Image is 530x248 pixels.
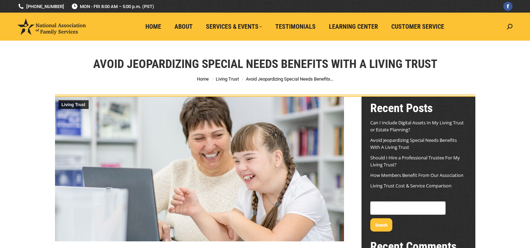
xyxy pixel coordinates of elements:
[324,20,383,33] a: Learning Center
[140,20,166,33] a: Home
[370,154,460,168] a: Should I Hire a Professional Trustee For My Living Trust?
[197,76,209,82] a: Home
[170,20,198,33] a: About
[270,20,321,33] a: Testimonials
[370,182,452,189] a: Living Trust Cost & Service Comparison
[216,76,239,82] a: Living Trust
[55,97,344,241] img: Special-Needs-Trust-Blog
[329,23,378,30] span: Learning Center
[386,20,449,33] a: Customer Service
[174,23,193,30] span: About
[71,3,154,10] span: MON - FRI 8:00 AM – 5:00 p.m. (PST)
[370,119,464,133] a: Can I Include Digital Assets In My Living Trust or Estate Planning?
[370,172,463,178] a: How Members Benefit From Our Association
[206,23,262,30] span: Services & Events
[391,23,444,30] span: Customer Service
[145,23,161,30] span: Home
[18,19,86,35] img: National Association of Family Services
[370,218,392,232] button: Search
[246,76,333,82] span: Avoid Jeopardizing Special Needs Benefits…
[503,2,512,11] a: Facebook page opens in new window
[370,137,457,150] a: Avoid Jeopardizing Special Needs Benefits With A Living Trust
[18,3,64,10] a: [PHONE_NUMBER]
[370,100,467,116] h2: Recent Posts
[93,56,437,71] h1: Avoid Jeopardizing Special Needs Benefits With A Living Trust
[58,100,89,109] a: Living Trust
[275,23,316,30] span: Testimonials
